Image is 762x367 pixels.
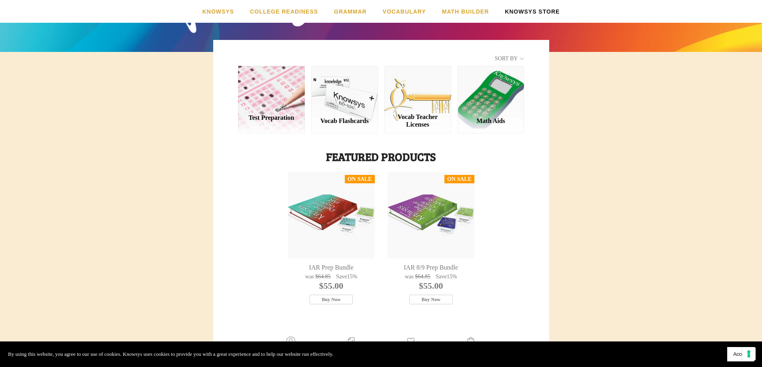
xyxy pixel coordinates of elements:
div: Save 15% [334,273,359,280]
a: Vocab Flashcards [311,110,378,133]
button: Buy Now [310,295,353,304]
div: Save 15% [434,273,459,280]
a: Test Preparation [238,110,305,133]
a: IAR 8/9 Prep Bundle [388,264,474,272]
button: Accept [727,347,754,361]
a: Test Preparation [238,66,305,109]
h1: Featured Products [238,149,524,164]
div: Vocab Flashcards [318,117,372,125]
a: IAR Prep Bundle [288,264,375,272]
button: Your consent preferences for tracking technologies [742,347,756,361]
div: Math Aids [464,117,518,125]
span: Accept [733,351,748,357]
div: $55.00 [288,280,375,292]
button: Buy Now [409,295,453,304]
a: Math Aids [458,66,524,109]
s: $64.85 [415,274,430,280]
div: Vocab Teacher Licenses [391,113,444,128]
s: $64.85 [315,274,331,280]
div: On Sale [348,175,372,183]
span: was [305,274,314,280]
a: Math Aids [458,110,524,133]
span: Buy Now [422,297,440,303]
a: Favorites [396,336,425,354]
span: Buy Now [322,297,341,303]
a: On SaleIAR Prep Bundle [288,172,375,258]
a: On SaleIAR 8/9 Prep Bundle [388,172,474,258]
div: Test Preparation [245,114,298,121]
a: Vocab Teacher Licenses [384,110,451,133]
a: My Account [273,336,309,354]
div: On Sale [447,175,472,183]
a: Vocab Flashcards [311,66,378,109]
a: Shopping Bag. [450,336,492,354]
a: Vocab Teacher Licenses [384,66,451,109]
span: was [405,274,414,280]
p: By using this website, you agree to our use of cookies. Knowsys uses cookies to provide you with ... [8,350,333,359]
a: Track Orders [332,336,370,354]
div: $55.00 [388,280,474,292]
